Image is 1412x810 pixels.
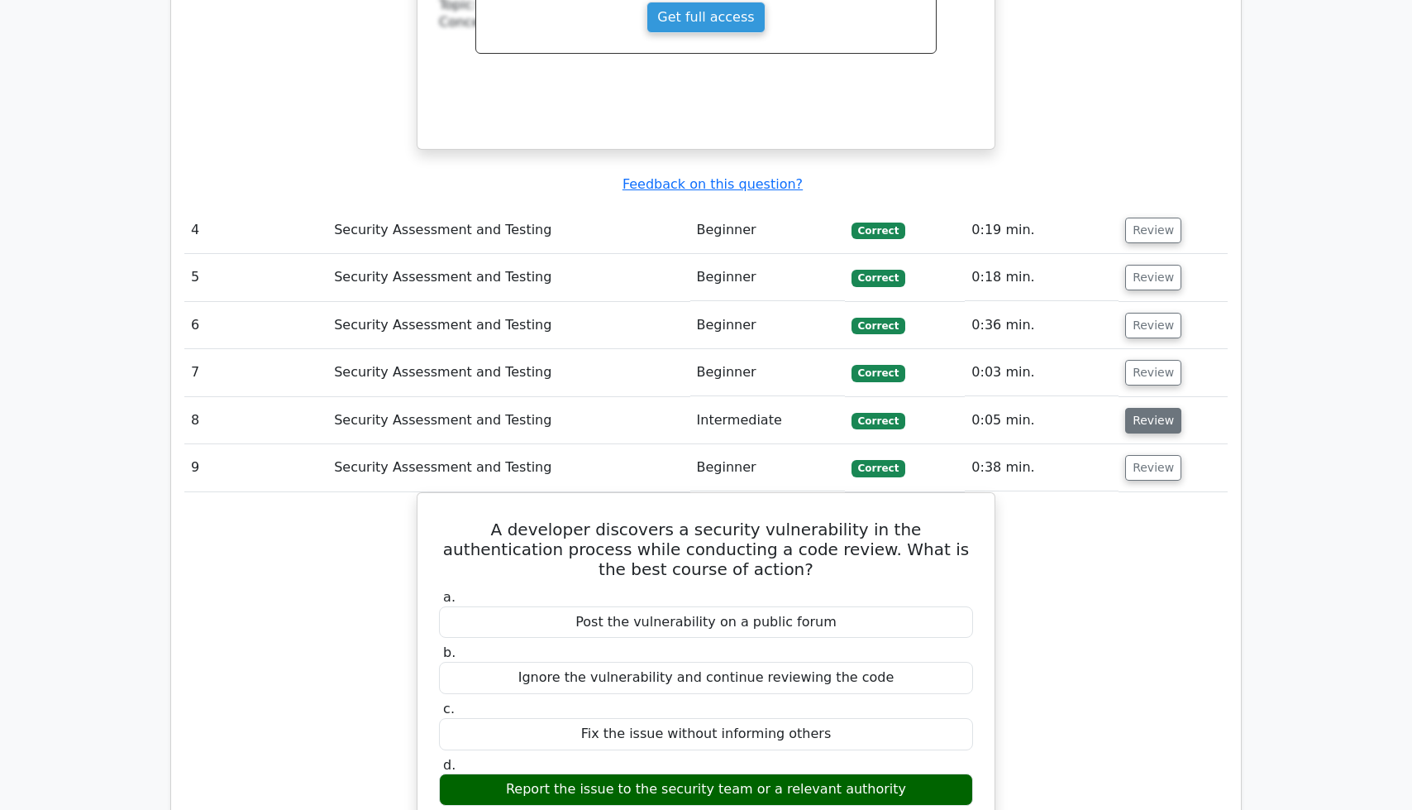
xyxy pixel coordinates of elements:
[965,444,1119,491] td: 0:38 min.
[851,413,905,429] span: Correct
[437,520,975,579] h5: A developer discovers a security vulnerability in the authentication process while conducting a c...
[327,349,689,396] td: Security Assessment and Testing
[439,718,973,750] div: Fix the issue without informing others
[690,302,845,349] td: Beginner
[443,645,456,660] span: b.
[443,701,455,717] span: c.
[443,757,456,773] span: d.
[851,270,905,286] span: Correct
[439,662,973,694] div: Ignore the vulnerability and continue reviewing the code
[443,589,456,605] span: a.
[690,207,845,254] td: Beginner
[1125,455,1181,481] button: Review
[184,254,327,301] td: 5
[646,2,765,33] a: Get full access
[1125,313,1181,338] button: Review
[439,774,973,806] div: Report the issue to the security team or a relevant authority
[439,14,973,31] div: Concept:
[327,444,689,491] td: Security Assessment and Testing
[851,365,905,381] span: Correct
[851,460,905,477] span: Correct
[184,302,327,349] td: 6
[851,318,905,334] span: Correct
[690,254,845,301] td: Beginner
[1125,408,1181,434] button: Review
[184,207,327,254] td: 4
[327,397,689,444] td: Security Assessment and Testing
[690,349,845,396] td: Beginner
[184,444,327,491] td: 9
[327,254,689,301] td: Security Assessment and Testing
[1125,360,1181,386] button: Review
[1125,265,1181,290] button: Review
[327,302,689,349] td: Security Assessment and Testing
[327,207,689,254] td: Security Assessment and Testing
[623,176,803,192] a: Feedback on this question?
[965,207,1119,254] td: 0:19 min.
[690,444,845,491] td: Beginner
[851,223,905,239] span: Correct
[965,397,1119,444] td: 0:05 min.
[184,397,327,444] td: 8
[439,606,973,639] div: Post the vulnerability on a public forum
[965,302,1119,349] td: 0:36 min.
[965,254,1119,301] td: 0:18 min.
[1125,218,1181,243] button: Review
[690,397,845,444] td: Intermediate
[965,349,1119,396] td: 0:03 min.
[184,349,327,396] td: 7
